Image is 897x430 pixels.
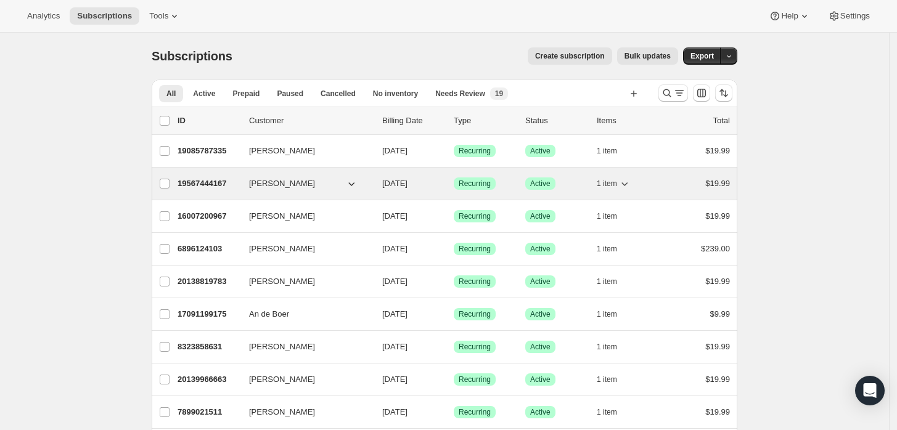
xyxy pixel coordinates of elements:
div: 19567444167[PERSON_NAME][DATE]SuccessRecurringSuccessActive1 item$19.99 [178,175,730,192]
span: [DATE] [382,309,408,318]
span: [PERSON_NAME] [249,406,315,418]
span: Tools [149,11,168,21]
p: 16007200967 [178,210,239,222]
button: Export [683,47,721,65]
p: Customer [249,115,372,127]
span: 19 [495,89,503,99]
div: 7899021511[PERSON_NAME][DATE]SuccessRecurringSuccessActive1 item$19.99 [178,404,730,421]
span: [PERSON_NAME] [249,275,315,288]
span: $239.00 [701,244,730,253]
span: [PERSON_NAME] [249,341,315,353]
button: 1 item [597,175,631,192]
span: $19.99 [705,375,730,384]
p: Status [525,115,587,127]
span: Active [530,244,551,254]
div: IDCustomerBilling DateTypeStatusItemsTotal [178,115,730,127]
span: [DATE] [382,277,408,286]
button: [PERSON_NAME] [242,402,365,422]
span: Active [530,407,551,417]
button: 1 item [597,404,631,421]
span: 1 item [597,277,617,286]
button: [PERSON_NAME] [242,239,365,259]
span: [DATE] [382,407,408,416]
p: 20139966663 [178,373,239,386]
span: Recurring [459,342,491,352]
button: Tools [142,7,188,25]
span: Subscriptions [77,11,132,21]
span: [PERSON_NAME] [249,210,315,222]
span: [DATE] [382,146,408,155]
button: [PERSON_NAME] [242,337,365,357]
span: [DATE] [382,211,408,221]
span: Active [530,179,551,189]
div: 17091199175An de Boer[DATE]SuccessRecurringSuccessActive1 item$9.99 [178,306,730,323]
p: 8323858631 [178,341,239,353]
div: 20139966663[PERSON_NAME][DATE]SuccessRecurringSuccessActive1 item$19.99 [178,371,730,388]
button: Subscriptions [70,7,139,25]
span: 1 item [597,244,617,254]
span: Active [530,277,551,286]
span: Needs Review [435,89,485,99]
button: Sort the results [715,84,732,102]
div: 19085787335[PERSON_NAME][DATE]SuccessRecurringSuccessActive1 item$19.99 [178,142,730,160]
span: Active [193,89,215,99]
span: $9.99 [710,309,730,318]
button: Bulk updates [617,47,678,65]
span: 1 item [597,407,617,417]
span: Recurring [459,211,491,221]
span: No inventory [373,89,418,99]
button: Create subscription [528,47,612,65]
span: All [166,89,176,99]
span: $19.99 [705,179,730,188]
span: Recurring [459,244,491,254]
span: 1 item [597,375,617,384]
span: [PERSON_NAME] [249,243,315,255]
p: 17091199175 [178,308,239,320]
p: 19085787335 [178,145,239,157]
span: Subscriptions [152,49,232,63]
button: Search and filter results [658,84,688,102]
span: [PERSON_NAME] [249,373,315,386]
button: 1 item [597,142,631,160]
p: 6896124103 [178,243,239,255]
button: An de Boer [242,304,365,324]
div: 16007200967[PERSON_NAME][DATE]SuccessRecurringSuccessActive1 item$19.99 [178,208,730,225]
div: Open Intercom Messenger [855,376,885,405]
span: 1 item [597,179,617,189]
button: [PERSON_NAME] [242,206,365,226]
div: 20138819783[PERSON_NAME][DATE]SuccessRecurringSuccessActive1 item$19.99 [178,273,730,290]
span: Recurring [459,375,491,384]
button: 1 item [597,240,631,258]
span: Active [530,211,551,221]
span: $19.99 [705,342,730,351]
span: Create subscription [535,51,605,61]
span: [PERSON_NAME] [249,145,315,157]
span: Prepaid [232,89,260,99]
span: [DATE] [382,375,408,384]
p: Total [713,115,730,127]
p: ID [178,115,239,127]
div: 6896124103[PERSON_NAME][DATE]SuccessRecurringSuccessActive1 item$239.00 [178,240,730,258]
span: Active [530,342,551,352]
button: Create new view [624,85,644,102]
button: 1 item [597,306,631,323]
button: 1 item [597,338,631,355]
span: $19.99 [705,277,730,286]
span: Cancelled [321,89,356,99]
span: Active [530,309,551,319]
p: Billing Date [382,115,444,127]
div: Items [597,115,658,127]
span: 1 item [597,342,617,352]
span: Bulk updates [625,51,671,61]
span: [PERSON_NAME] [249,177,315,190]
span: [DATE] [382,342,408,351]
p: 7899021511 [178,406,239,418]
span: Active [530,375,551,384]
span: 1 item [597,309,617,319]
span: [DATE] [382,179,408,188]
button: 1 item [597,208,631,225]
div: Type [454,115,515,127]
span: Active [530,146,551,156]
span: Recurring [459,407,491,417]
button: [PERSON_NAME] [242,141,365,161]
